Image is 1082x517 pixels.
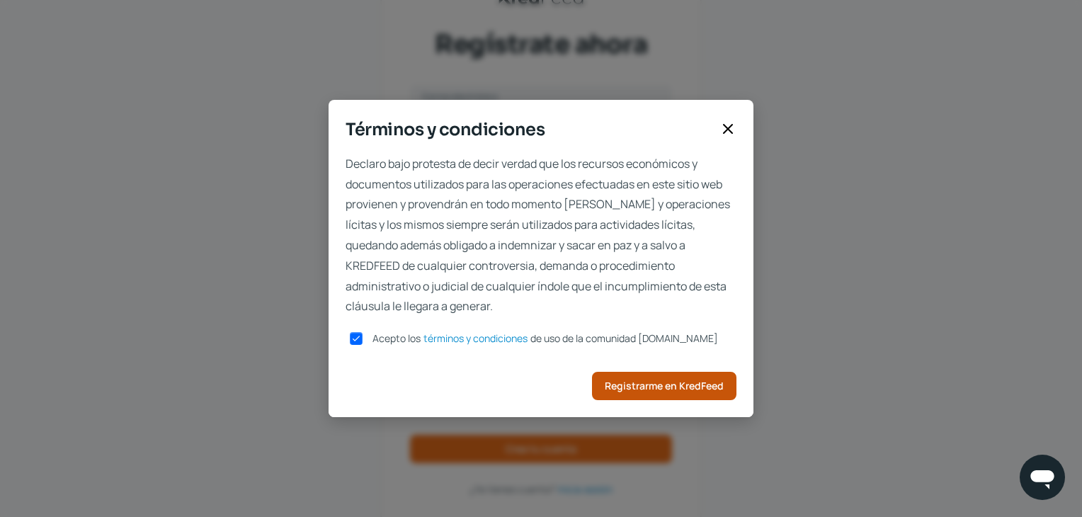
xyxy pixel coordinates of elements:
[605,381,724,391] span: Registrarme en KredFeed
[346,117,714,142] span: Términos y condiciones
[1028,463,1057,492] img: chatIcon
[530,331,718,345] span: de uso de la comunidad [DOMAIN_NAME]
[592,372,736,400] button: Registrarme en KredFeed
[372,331,421,345] span: Acepto los
[423,334,528,343] a: términos y condiciones
[346,154,736,317] span: Declaro bajo protesta de decir verdad que los recursos económicos y documentos utilizados para la...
